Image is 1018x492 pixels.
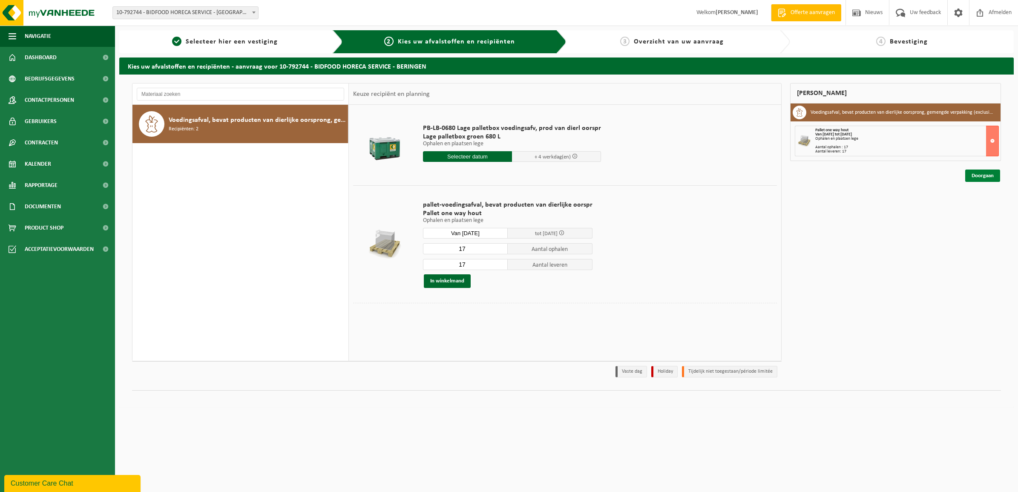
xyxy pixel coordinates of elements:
span: Offerte aanvragen [788,9,837,17]
span: Aantal ophalen [508,243,592,254]
strong: [PERSON_NAME] [716,9,758,16]
span: PB-LB-0680 Lage palletbox voedingsafv, prod van dierl oorspr [423,124,601,132]
div: Keuze recipiënt en planning [349,83,434,105]
span: Pallet one way hout [423,209,592,218]
div: [PERSON_NAME] [790,83,1001,104]
span: Bevestiging [890,38,928,45]
span: + 4 werkdag(en) [535,154,571,160]
span: Recipiënten: 2 [169,125,198,133]
span: 10-792744 - BIDFOOD HORECA SERVICE - BERINGEN [112,6,259,19]
span: Product Shop [25,217,63,239]
span: 2 [384,37,394,46]
iframe: chat widget [4,473,142,492]
p: Ophalen en plaatsen lege [423,141,601,147]
strong: Van [DATE] tot [DATE] [815,132,852,137]
span: Kalender [25,153,51,175]
h3: Voedingsafval, bevat producten van dierlijke oorsprong, gemengde verpakking (exclusief glas), cat... [811,106,994,119]
button: Voedingsafval, bevat producten van dierlijke oorsprong, gemengde verpakking (exclusief glas), cat... [132,105,348,143]
a: 1Selecteer hier een vestiging [124,37,326,47]
li: Holiday [651,366,678,377]
span: Kies uw afvalstoffen en recipiënten [398,38,515,45]
span: tot [DATE] [535,231,558,236]
span: Pallet one way hout [815,128,848,132]
span: Navigatie [25,26,51,47]
a: Offerte aanvragen [771,4,841,21]
span: Lage palletbox groen 680 L [423,132,601,141]
span: Selecteer hier een vestiging [186,38,278,45]
span: 3 [620,37,630,46]
span: Acceptatievoorwaarden [25,239,94,260]
span: Contracten [25,132,58,153]
div: Aantal ophalen : 17 [815,145,998,150]
span: 1 [172,37,181,46]
li: Tijdelijk niet toegestaan/période limitée [682,366,777,377]
div: Aantal leveren: 17 [815,150,998,154]
span: Dashboard [25,47,57,68]
input: Materiaal zoeken [137,88,344,101]
p: Ophalen en plaatsen lege [423,218,592,224]
span: 10-792744 - BIDFOOD HORECA SERVICE - BERINGEN [113,7,258,19]
span: Gebruikers [25,111,57,132]
input: Selecteer datum [423,151,512,162]
span: Overzicht van uw aanvraag [634,38,724,45]
span: pallet-voedingsafval, bevat producten van dierlijke oorspr [423,201,592,209]
span: Documenten [25,196,61,217]
input: Selecteer datum [423,228,508,239]
div: Ophalen en plaatsen lege [815,137,998,141]
span: Bedrijfsgegevens [25,68,75,89]
button: In winkelmand [424,274,471,288]
span: Voedingsafval, bevat producten van dierlijke oorsprong, gemengde verpakking (exclusief glas), cat... [169,115,346,125]
li: Vaste dag [615,366,647,377]
h2: Kies uw afvalstoffen en recipiënten - aanvraag voor 10-792744 - BIDFOOD HORECA SERVICE - BERINGEN [119,58,1014,74]
span: Rapportage [25,175,58,196]
span: 4 [876,37,886,46]
a: Doorgaan [965,170,1000,182]
span: Contactpersonen [25,89,74,111]
span: Aantal leveren [508,259,592,270]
